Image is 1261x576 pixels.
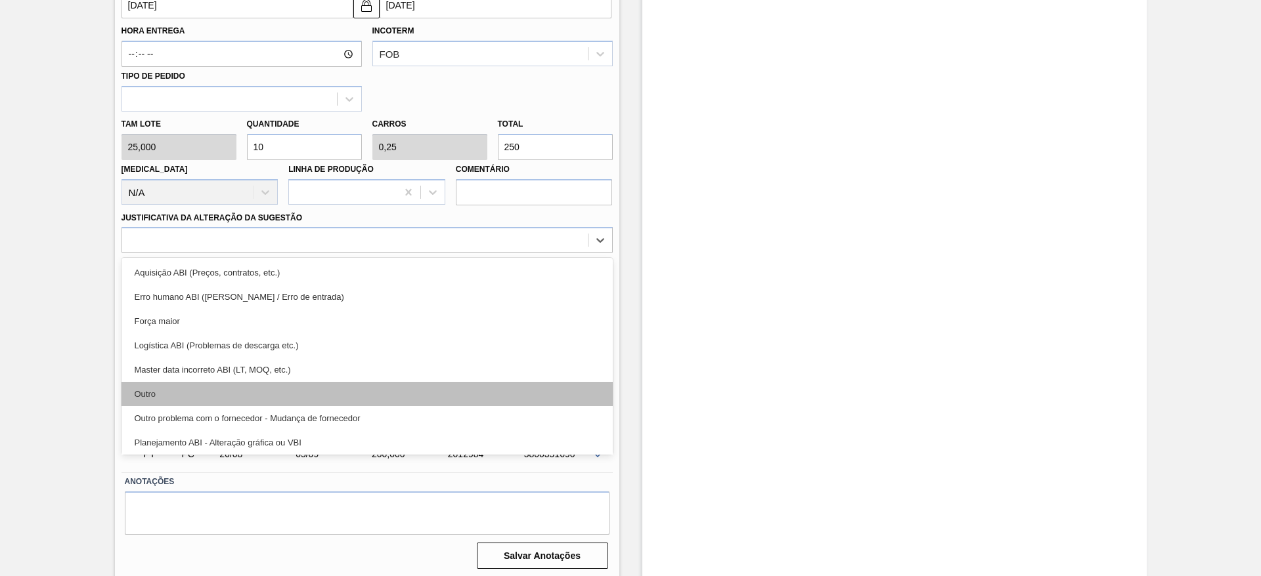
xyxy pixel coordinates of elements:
label: Comentário [456,160,613,179]
label: Justificativa da Alteração da Sugestão [122,213,303,222]
div: Outro [122,382,613,406]
div: Força maior [122,309,613,333]
label: Anotações [125,472,609,491]
label: Tipo de pedido [122,72,185,81]
label: Tam lote [122,115,236,134]
div: Erro humano ABI ([PERSON_NAME] / Erro de entrada) [122,285,613,309]
label: Linha de Produção [288,165,374,174]
button: Salvar Anotações [477,543,608,569]
div: FOB [380,49,400,60]
div: Logística ABI (Problemas de descarga etc.) [122,333,613,358]
label: Incoterm [372,26,414,35]
div: Planejamento ABI - Alteração gráfica ou VBI [122,430,613,455]
label: Carros [372,119,407,129]
label: Quantidade [247,119,299,129]
label: Hora Entrega [122,22,362,41]
label: Total [498,119,523,129]
div: Outro problema com o fornecedor - Mudança de fornecedor [122,406,613,430]
div: Aquisição ABI (Preços, contratos, etc.) [122,260,613,285]
div: Master data incorreto ABI (LT, MOQ, etc.) [122,358,613,382]
label: [MEDICAL_DATA] [122,165,188,174]
label: Observações [122,256,613,275]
